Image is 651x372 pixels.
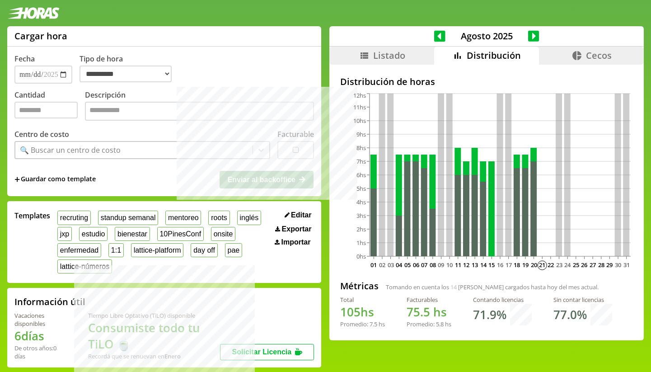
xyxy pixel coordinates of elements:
div: Vacaciones disponibles [14,311,66,328]
h2: Distribución de horas [340,75,633,88]
label: Tipo de hora [80,54,179,84]
button: day off [191,243,217,257]
button: lattice-platform [131,243,184,257]
text: 06 [413,261,419,269]
tspan: 4hs [356,198,366,206]
span: Distribución [467,49,521,61]
text: 08 [430,261,436,269]
button: 10PinesConf [157,227,204,241]
text: 03 [388,261,394,269]
text: 31 [623,261,630,269]
text: 21 [539,261,545,269]
h1: hs [340,304,385,320]
h1: 77.0 % [553,306,587,323]
button: mentoreo [165,211,201,225]
span: Exportar [282,225,312,233]
tspan: 11hs [353,103,366,111]
button: recruting [57,211,91,225]
text: 14 [480,261,487,269]
button: estudio [79,227,108,241]
div: Contando licencias [473,296,532,304]
button: bienestar [115,227,150,241]
text: 27 [590,261,596,269]
text: 11 [455,261,461,269]
input: Cantidad [14,102,78,118]
div: Promedio: hs [340,320,385,328]
span: Listado [373,49,405,61]
button: enfermedad [57,243,101,257]
h1: Cargar hora [14,30,67,42]
text: 26 [581,261,587,269]
textarea: Descripción [85,102,314,121]
h1: 71.9 % [473,306,506,323]
text: 24 [564,261,571,269]
div: Promedio: hs [407,320,451,328]
div: Sin contar licencias [553,296,612,304]
text: 22 [548,261,554,269]
span: 14 [450,283,457,291]
label: Cantidad [14,90,85,123]
select: Tipo de hora [80,66,172,82]
b: Enero [164,352,181,360]
text: 29 [606,261,613,269]
span: Importar [281,238,311,246]
text: 02 [379,261,385,269]
h1: Consumiste todo tu TiLO 🍵 [88,320,220,352]
label: Fecha [14,54,35,64]
text: 30 [615,261,621,269]
label: Centro de costo [14,129,69,139]
text: 09 [438,261,444,269]
div: De otros años: 0 días [14,344,66,360]
text: 10 [446,261,453,269]
tspan: 8hs [356,144,366,152]
text: 15 [488,261,495,269]
button: pae [225,243,242,257]
span: + [14,174,20,184]
button: Exportar [272,225,314,234]
label: Descripción [85,90,314,123]
button: 1:1 [108,243,124,257]
div: Total [340,296,385,304]
button: standup semanal [98,211,158,225]
text: 20 [531,261,537,269]
button: Solicitar Licencia [220,344,314,360]
text: 07 [421,261,427,269]
tspan: 5hs [356,184,366,193]
span: Editar [291,211,311,219]
tspan: 7hs [356,157,366,165]
h1: 6 días [14,328,66,344]
div: Tiempo Libre Optativo (TiLO) disponible [88,311,220,320]
div: Recordá que se renuevan en [88,352,220,360]
text: 12 [463,261,469,269]
span: Cecos [586,49,612,61]
span: +Guardar como template [14,174,96,184]
tspan: 6hs [356,171,366,179]
span: 5.8 [436,320,444,328]
text: 19 [522,261,529,269]
text: 17 [506,261,512,269]
text: 04 [396,261,403,269]
button: jxp [57,227,72,241]
tspan: 9hs [356,130,366,138]
tspan: 0hs [356,252,366,260]
text: 01 [370,261,377,269]
text: 25 [573,261,579,269]
text: 16 [497,261,503,269]
span: 105 [340,304,361,320]
span: 75.5 [407,304,430,320]
button: Editar [282,211,314,220]
span: Tomando en cuenta los [PERSON_NAME] cargados hasta hoy del mes actual. [386,283,599,291]
button: inglés [237,211,261,225]
span: 7.5 [370,320,377,328]
h2: Métricas [340,280,379,292]
img: logotipo [7,7,60,19]
tspan: 10hs [353,117,366,125]
tspan: 3hs [356,212,366,220]
text: 28 [598,261,604,269]
h2: Información útil [14,296,85,308]
text: 23 [556,261,562,269]
tspan: 2hs [356,225,366,233]
span: Templates [14,211,50,221]
text: 13 [472,261,478,269]
text: 05 [404,261,411,269]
